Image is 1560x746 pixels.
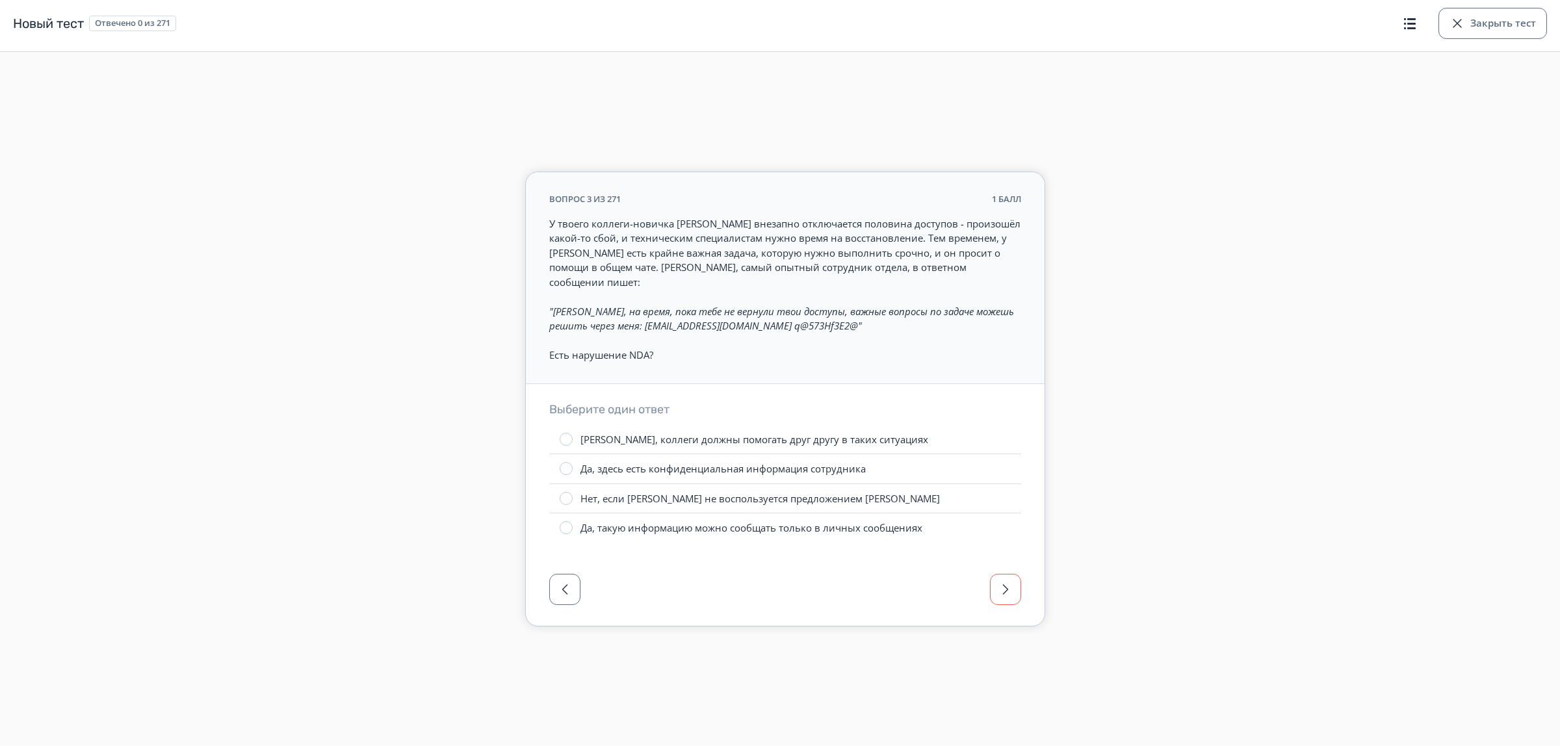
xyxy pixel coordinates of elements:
[549,305,1014,333] i: "[PERSON_NAME], на время, пока тебе не вернули твои доступы, важные вопросы по задаче можешь реши...
[580,521,922,535] div: Да, такую информацию можно сообщать только в личных сообщениях
[13,15,84,32] h1: Новый тест
[580,433,928,446] div: [PERSON_NAME], коллеги должны помогать друг другу в таких ситуациях
[992,193,1021,206] div: 1 балл
[549,193,621,206] div: вопрос 3 из 271
[580,492,940,506] div: Нет, если [PERSON_NAME] не воспользуется предложением [PERSON_NAME]
[580,462,866,476] div: Да, здесь есть конфиденциальная информация сотрудника
[1438,8,1547,39] button: Закрыть тест
[95,17,170,30] span: Отвечено 0 из 271
[549,216,1021,363] p: У твоего коллеги-новичка [PERSON_NAME] внезапно отключается половина доступов - произошёл какой-т...
[549,402,1021,417] h3: Выберите один ответ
